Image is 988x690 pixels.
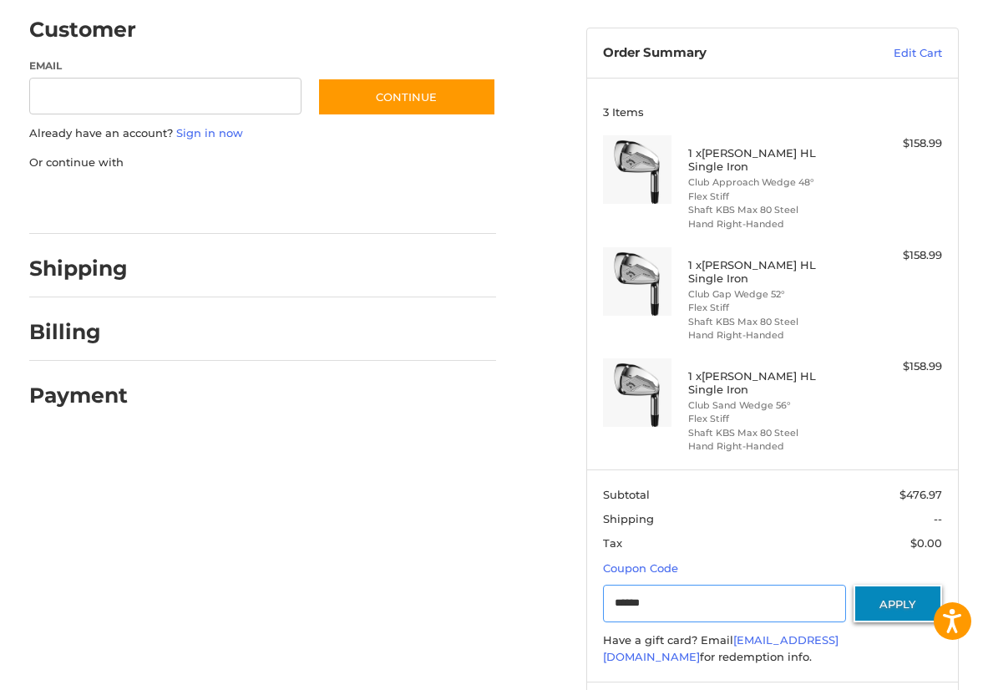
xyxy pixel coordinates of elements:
[176,126,243,140] a: Sign in now
[910,536,942,550] span: $0.00
[688,426,854,440] li: Shaft KBS Max 80 Steel
[307,187,432,217] iframe: PayPal-venmo
[688,175,854,190] li: Club Approach Wedge 48°
[688,439,854,454] li: Hand Right-Handed
[688,258,854,286] h4: 1 x [PERSON_NAME] HL Single Iron
[688,287,854,302] li: Club Gap Wedge 52°
[858,247,942,264] div: $158.99
[603,536,622,550] span: Tax
[688,301,854,315] li: Flex Stiff
[854,585,942,622] button: Apply
[23,187,149,217] iframe: PayPal-paypal
[688,315,854,329] li: Shaft KBS Max 80 Steel
[603,585,845,622] input: Gift Certificate or Coupon Code
[688,190,854,204] li: Flex Stiff
[688,412,854,426] li: Flex Stiff
[934,512,942,525] span: --
[688,146,854,174] h4: 1 x [PERSON_NAME] HL Single Iron
[29,383,128,408] h2: Payment
[603,632,942,665] div: Have a gift card? Email for redemption info.
[29,125,496,142] p: Already have an account?
[29,256,128,282] h2: Shipping
[688,328,854,342] li: Hand Right-Handed
[603,105,942,119] h3: 3 Items
[29,155,496,171] p: Or continue with
[29,17,136,43] h2: Customer
[688,398,854,413] li: Club Sand Wedge 56°
[688,369,854,397] h4: 1 x [PERSON_NAME] HL Single Iron
[688,203,854,217] li: Shaft KBS Max 80 Steel
[165,187,291,217] iframe: PayPal-paylater
[29,58,301,74] label: Email
[858,135,942,152] div: $158.99
[603,512,654,525] span: Shipping
[603,633,839,663] a: [EMAIL_ADDRESS][DOMAIN_NAME]
[603,561,678,575] a: Coupon Code
[29,319,127,345] h2: Billing
[603,45,833,62] h3: Order Summary
[858,358,942,375] div: $158.99
[899,488,942,501] span: $476.97
[317,78,496,116] button: Continue
[688,217,854,231] li: Hand Right-Handed
[603,488,650,501] span: Subtotal
[834,45,942,62] a: Edit Cart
